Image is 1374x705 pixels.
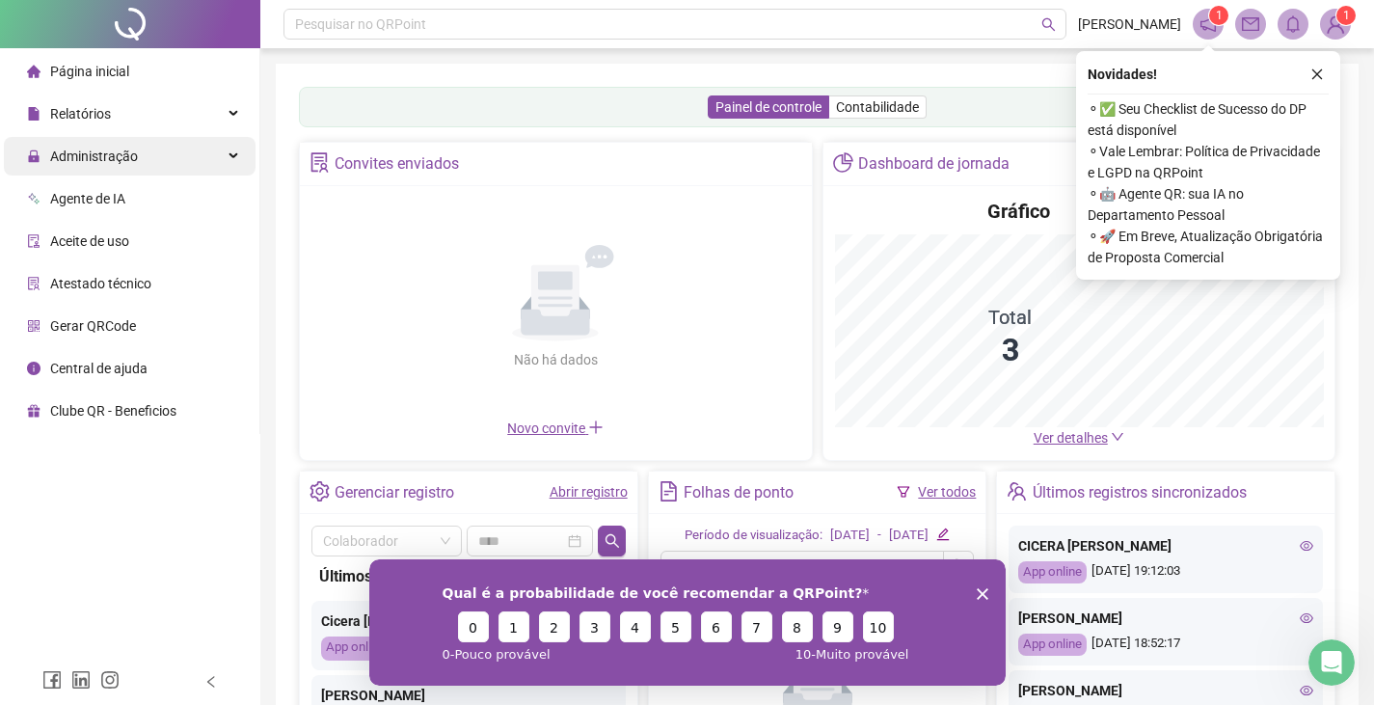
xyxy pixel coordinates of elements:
span: lock [27,149,40,163]
span: Novo convite [507,420,604,436]
span: Agente de IA [50,191,125,206]
span: linkedin [71,670,91,690]
span: Clube QR - Beneficios [50,403,176,419]
span: 1 [1343,9,1350,22]
img: 85702 [1321,10,1350,39]
span: Novidades ! [1088,64,1157,85]
div: Últimos registros sincronizados [319,564,618,588]
span: ⚬ ✅ Seu Checklist de Sucesso do DP está disponível [1088,98,1329,141]
span: Página inicial [50,64,129,79]
div: Não há dados [467,349,644,370]
div: Convites enviados [335,148,459,180]
span: file-text [659,481,679,502]
div: Folhas de ponto [684,476,794,509]
div: [DATE] [889,526,929,546]
div: Dashboard de jornada [858,148,1010,180]
span: mail [1242,15,1259,33]
div: App online [1018,634,1087,656]
a: Abrir registro [550,484,628,500]
span: facebook [42,670,62,690]
span: bell [1284,15,1302,33]
div: [PERSON_NAME] [1018,680,1313,701]
span: eye [1300,684,1313,697]
span: info-circle [27,362,40,375]
sup: Atualize o seu contato no menu Meus Dados [1336,6,1356,25]
span: audit [27,234,40,248]
h4: Gráfico [987,198,1050,225]
div: App online [321,637,390,661]
span: notification [1199,15,1217,33]
div: [DATE] 19:12:03 [1018,561,1313,583]
a: Ver todos [918,484,976,500]
span: team [1007,481,1027,502]
span: down [1111,430,1124,444]
div: [DATE] 18:52:17 [1018,634,1313,656]
iframe: Inquérito de QRPoint [369,559,1006,686]
div: [PERSON_NAME] [1018,608,1313,629]
div: Últimos registros sincronizados [1033,476,1247,509]
div: CICERA [PERSON_NAME] [1018,535,1313,556]
span: edit [936,528,949,540]
span: gift [27,404,40,418]
sup: 1 [1209,6,1228,25]
span: file [27,107,40,121]
span: left [204,675,218,689]
span: Painel de controle [715,99,822,115]
a: Ver detalhes down [1034,430,1124,446]
span: home [27,65,40,78]
span: Contabilidade [836,99,919,115]
iframe: Intercom live chat [1308,639,1355,686]
span: close [1310,68,1324,81]
span: 1 [1216,9,1223,22]
div: - [877,526,881,546]
span: Gerar QRCode [50,318,136,334]
div: Gerenciar registro [335,476,454,509]
span: solution [27,277,40,290]
span: eye [1300,539,1313,553]
span: search [605,533,620,549]
span: solution [310,152,330,173]
span: instagram [100,670,120,690]
div: App online [1018,561,1087,583]
div: Cicera [PERSON_NAME] [321,610,616,632]
span: filter [897,485,910,499]
span: [PERSON_NAME] [1078,14,1181,35]
span: Aceite de uso [50,233,129,249]
span: Central de ajuda [50,361,148,376]
span: Ver detalhes [1034,430,1108,446]
span: plus [588,420,604,435]
span: eye [1300,611,1313,625]
span: setting [310,481,330,502]
span: Atestado técnico [50,276,151,291]
span: Administração [50,149,138,164]
span: pie-chart [833,152,853,173]
div: [DATE] [830,526,870,546]
span: ⚬ 🚀 Em Breve, Atualização Obrigatória de Proposta Comercial [1088,226,1329,268]
div: Período de visualização: [685,526,822,546]
span: ⚬ Vale Lembrar: Política de Privacidade e LGPD na QRPoint [1088,141,1329,183]
span: ⚬ 🤖 Agente QR: sua IA no Departamento Pessoal [1088,183,1329,226]
span: qrcode [27,319,40,333]
span: search [1041,17,1056,32]
span: Relatórios [50,106,111,122]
